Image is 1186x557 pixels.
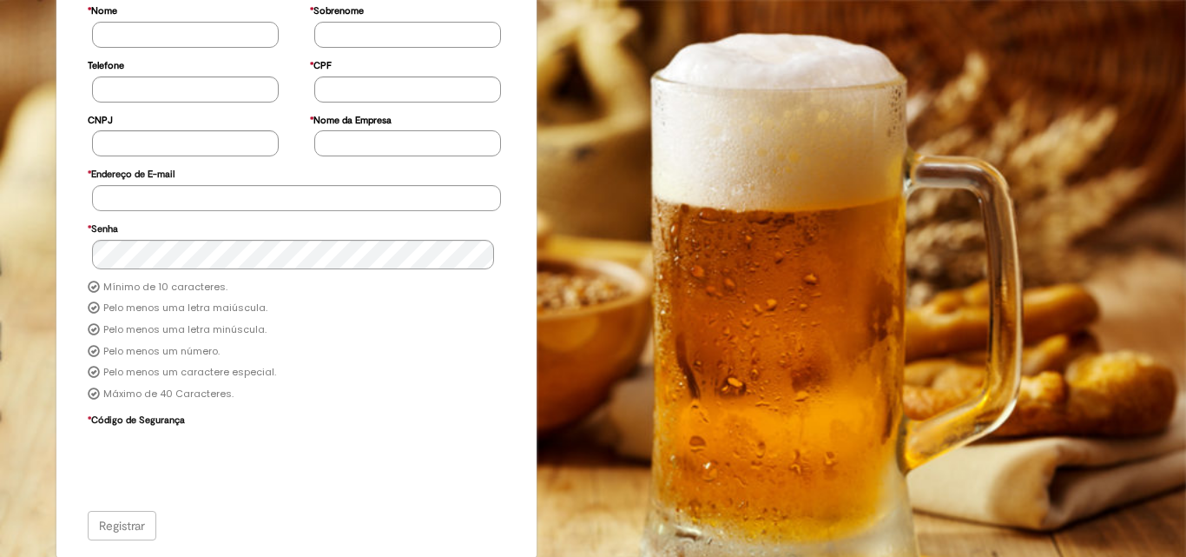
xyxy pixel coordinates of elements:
label: Pelo menos um número. [103,345,220,359]
label: Senha [88,215,118,240]
label: Máximo de 40 Caracteres. [103,388,234,401]
label: Pelo menos um caractere especial. [103,366,276,380]
iframe: reCAPTCHA [92,431,356,499]
label: Pelo menos uma letra maiúscula. [103,302,267,315]
label: Mínimo de 10 caracteres. [103,281,227,295]
label: Nome da Empresa [310,106,392,131]
label: Pelo menos uma letra minúscula. [103,323,267,337]
label: Telefone [88,51,124,76]
label: CPF [310,51,332,76]
label: Código de Segurança [88,406,185,431]
label: CNPJ [88,106,113,131]
label: Endereço de E-mail [88,160,175,185]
